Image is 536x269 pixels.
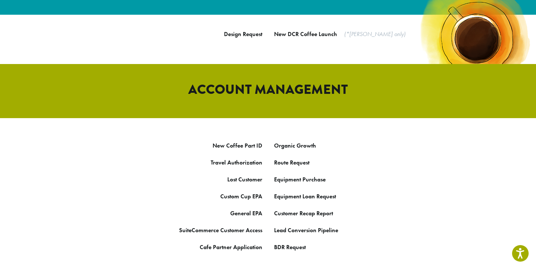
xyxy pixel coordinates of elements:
[344,30,406,38] em: (*[PERSON_NAME] only)
[227,176,262,183] a: Lost Customer
[224,30,262,38] a: Design Request
[274,243,306,251] a: BDR Request
[211,159,262,166] a: Travel Authorization
[274,142,316,149] a: Organic Growth
[274,176,320,183] a: Equipment Purcha
[200,243,262,251] a: Cafe Partner Application
[213,142,262,149] a: New Coffee Part ID
[274,192,336,200] a: Equipment Loan Request
[179,226,262,234] a: SuiteCommerce Customer Access
[274,159,309,166] a: Route Request
[320,176,326,183] a: se
[274,209,333,217] a: Customer Recap Report
[274,226,338,234] a: Lead Conversion Pipeline
[230,209,262,217] a: General EPA
[58,82,478,98] h2: ACCOUNT MANAGEMENT
[220,192,262,200] a: Custom Cup EPA
[274,30,337,38] a: New DCR Coffee Launch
